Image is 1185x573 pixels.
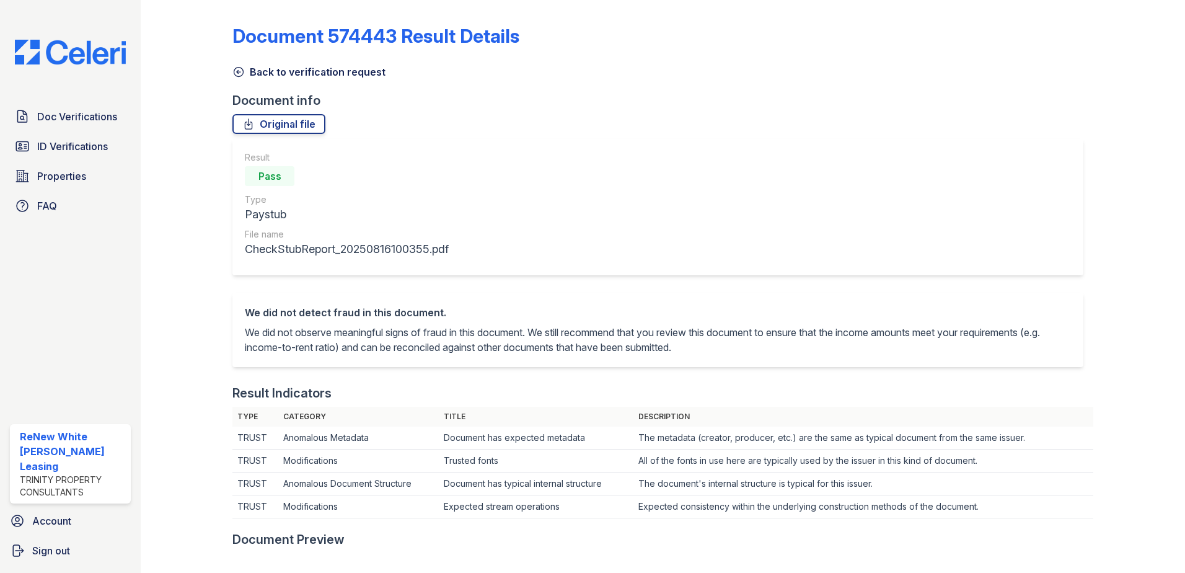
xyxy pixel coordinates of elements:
[245,325,1071,355] p: We did not observe meaningful signs of fraud in this document. We still recommend that you review...
[278,407,439,427] th: Category
[232,114,325,134] a: Original file
[32,543,70,558] span: Sign out
[278,495,439,518] td: Modifications
[245,193,449,206] div: Type
[633,407,1093,427] th: Description
[10,193,131,218] a: FAQ
[10,164,131,189] a: Properties
[633,450,1093,473] td: All of the fonts in use here are typically used by the issuer in this kind of document.
[245,305,1071,320] div: We did not detect fraud in this document.
[278,427,439,450] td: Anomalous Metadata
[10,104,131,129] a: Doc Verifications
[439,450,633,473] td: Trusted fonts
[232,450,278,473] td: TRUST
[232,495,278,518] td: TRUST
[245,206,449,223] div: Paystub
[37,139,108,154] span: ID Verifications
[232,64,385,79] a: Back to verification request
[20,429,126,474] div: ReNew White [PERSON_NAME] Leasing
[245,151,449,164] div: Result
[278,473,439,495] td: Anomalous Document Structure
[37,109,117,124] span: Doc Verifications
[232,25,519,47] a: Document 574443 Result Details
[5,509,136,533] a: Account
[633,473,1093,495] td: The document's internal structure is typical for this issuer.
[245,228,449,241] div: File name
[278,450,439,473] td: Modifications
[10,134,131,159] a: ID Verifications
[633,495,1093,518] td: Expected consistency within the underlying construction methods of the document.
[232,92,1093,109] div: Document info
[20,474,126,499] div: Trinity Property Consultants
[439,407,633,427] th: Title
[37,169,86,184] span: Properties
[5,538,136,563] a: Sign out
[439,427,633,450] td: Document has expected metadata
[37,198,57,213] span: FAQ
[245,241,449,258] div: CheckStubReport_20250816100355.pdf
[633,427,1093,450] td: The metadata (creator, producer, etc.) are the same as typical document from the same issuer.
[232,473,278,495] td: TRUST
[232,384,332,402] div: Result Indicators
[232,407,278,427] th: Type
[232,531,345,548] div: Document Preview
[32,513,71,528] span: Account
[5,40,136,64] img: CE_Logo_Blue-a8612792a0a2168367f1c8372b55b34899dd931a85d93a1a3d3e32e68fde9ad4.png
[439,473,633,495] td: Document has typical internal structure
[439,495,633,518] td: Expected stream operations
[245,166,294,186] div: Pass
[232,427,278,450] td: TRUST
